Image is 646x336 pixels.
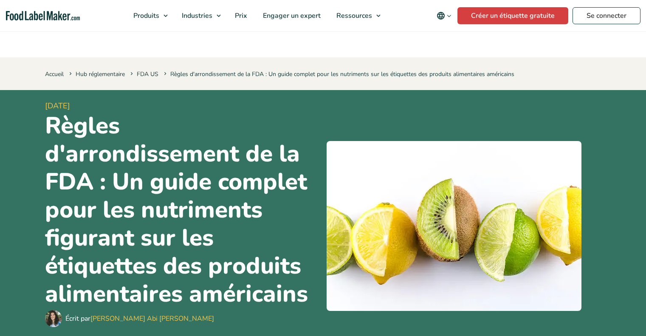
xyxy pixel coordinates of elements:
a: Accueil [45,70,64,78]
a: Food Label Maker homepage [6,11,80,21]
span: Ressources [334,11,373,20]
span: Produits [131,11,160,20]
span: Engager un expert [260,11,322,20]
a: Se connecter [573,7,640,24]
a: Hub réglementaire [76,70,125,78]
img: Maria Abi Hanna - Étiquetage alimentaire [45,310,62,327]
a: FDA US [137,70,158,78]
a: Créer un étiquette gratuite [457,7,568,24]
button: Change language [431,7,457,24]
h1: Règles d'arrondissement de la FDA : Un guide complet pour les nutriments figurant sur les étiquet... [45,112,320,308]
span: Règles d'arrondissement de la FDA : Un guide complet pour les nutriments sur les étiquettes des p... [162,70,514,78]
span: Industries [179,11,213,20]
a: [PERSON_NAME] Abi [PERSON_NAME] [90,314,214,323]
span: Prix [232,11,248,20]
div: Écrit par [65,313,214,324]
span: [DATE] [45,100,320,112]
